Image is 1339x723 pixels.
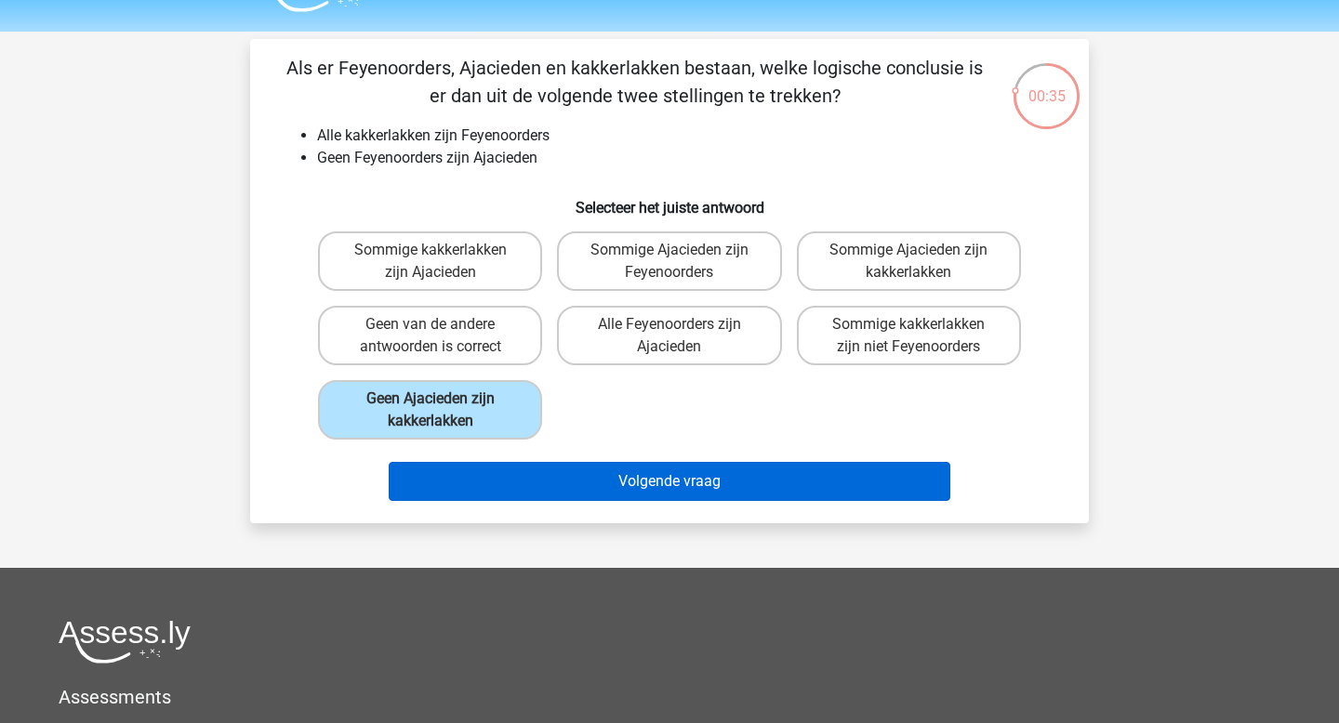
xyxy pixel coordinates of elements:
img: Assessly logo [59,620,191,664]
label: Alle Feyenoorders zijn Ajacieden [557,306,781,365]
label: Sommige Ajacieden zijn kakkerlakken [797,231,1021,291]
label: Sommige kakkerlakken zijn Ajacieden [318,231,542,291]
label: Sommige kakkerlakken zijn niet Feyenoorders [797,306,1021,365]
label: Geen van de andere antwoorden is correct [318,306,542,365]
h5: Assessments [59,686,1280,708]
li: Geen Feyenoorders zijn Ajacieden [317,147,1059,169]
h6: Selecteer het juiste antwoord [280,184,1059,217]
button: Volgende vraag [389,462,951,501]
p: Als er Feyenoorders, Ajacieden en kakkerlakken bestaan, welke logische conclusie is er dan uit de... [280,54,989,110]
div: 00:35 [1012,61,1081,108]
label: Geen Ajacieden zijn kakkerlakken [318,380,542,440]
li: Alle kakkerlakken zijn Feyenoorders [317,125,1059,147]
label: Sommige Ajacieden zijn Feyenoorders [557,231,781,291]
